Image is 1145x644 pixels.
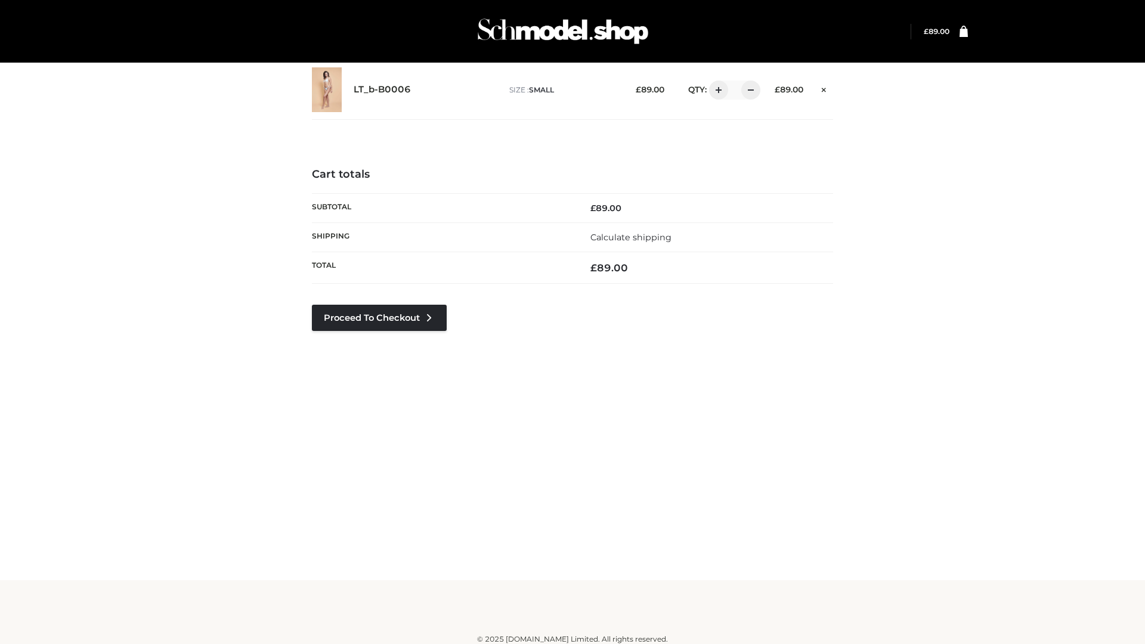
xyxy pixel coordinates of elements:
span: SMALL [529,85,554,94]
a: Remove this item [815,80,833,96]
span: £ [590,262,597,274]
th: Shipping [312,222,572,252]
a: Calculate shipping [590,232,671,243]
div: QTY: [676,80,756,100]
bdi: 89.00 [590,262,628,274]
th: Subtotal [312,193,572,222]
span: £ [924,27,929,36]
th: Total [312,252,572,284]
span: £ [590,203,596,213]
span: £ [775,85,780,94]
p: size : [509,85,617,95]
a: £89.00 [924,27,949,36]
a: Proceed to Checkout [312,305,447,331]
bdi: 89.00 [636,85,664,94]
span: £ [636,85,641,94]
bdi: 89.00 [924,27,949,36]
bdi: 89.00 [590,203,621,213]
a: LT_b-B0006 [354,84,411,95]
img: Schmodel Admin 964 [474,8,652,55]
bdi: 89.00 [775,85,803,94]
h4: Cart totals [312,168,833,181]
